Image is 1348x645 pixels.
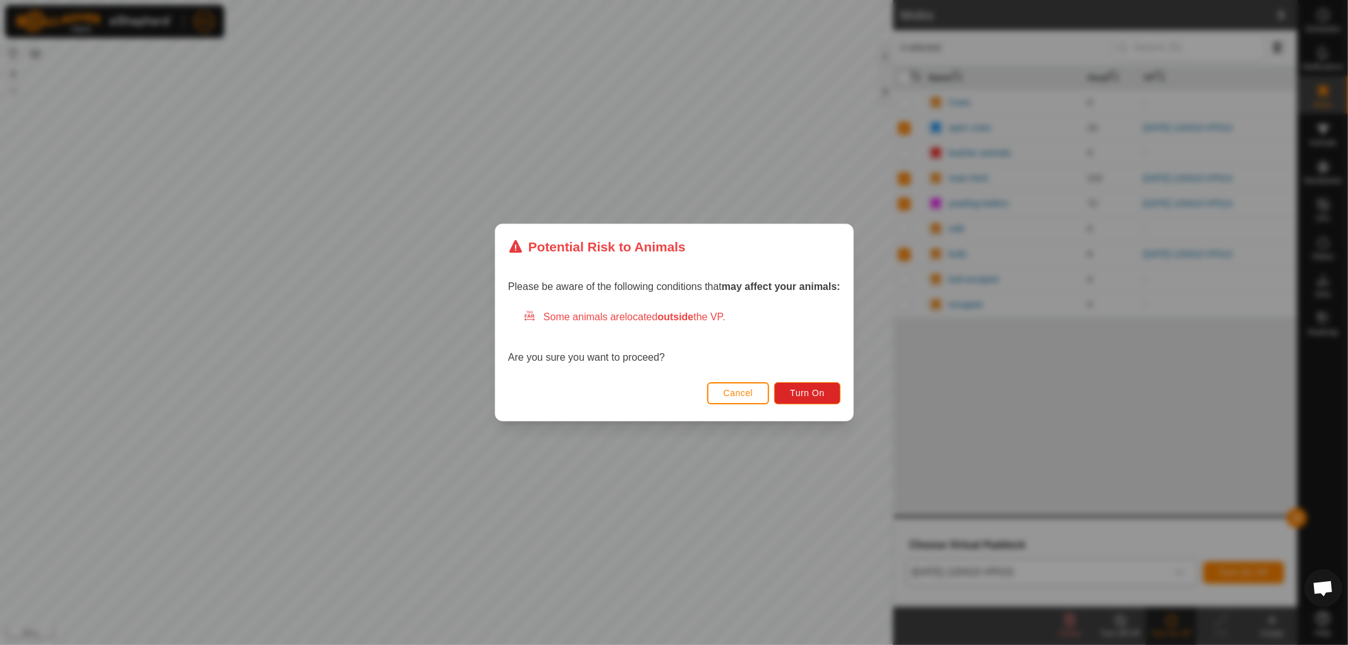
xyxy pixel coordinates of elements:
[774,382,840,404] button: Turn On
[657,311,693,322] strong: outside
[508,237,686,256] div: Potential Risk to Animals
[508,281,841,292] span: Please be aware of the following conditions that
[1304,569,1342,607] div: Open chat
[508,310,841,365] div: Are you sure you want to proceed?
[625,311,726,322] span: located the VP.
[790,388,824,398] span: Turn On
[722,281,841,292] strong: may affect your animals:
[707,382,769,404] button: Cancel
[723,388,753,398] span: Cancel
[523,310,841,325] div: Some animals are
